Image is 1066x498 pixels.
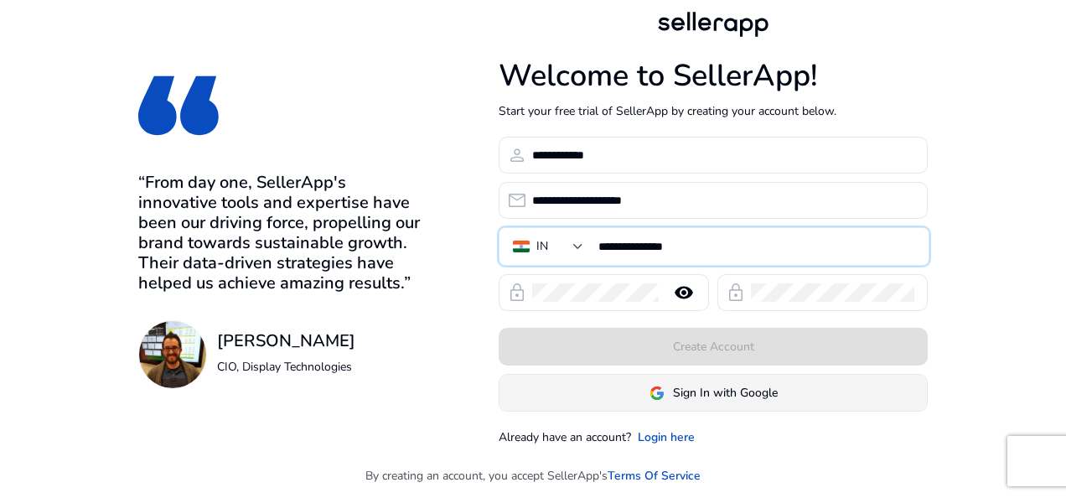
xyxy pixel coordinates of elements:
button: Sign In with Google [499,374,928,412]
span: email [507,190,527,210]
img: google-logo.svg [649,386,665,401]
h1: Welcome to SellerApp! [499,58,928,94]
p: CIO, Display Technologies [217,358,355,376]
span: person [507,145,527,165]
p: Already have an account? [499,428,631,446]
mat-icon: remove_red_eye [664,283,704,303]
a: Login here [638,428,695,446]
span: lock [726,283,746,303]
p: Start your free trial of SellerApp by creating your account below. [499,102,928,120]
h3: “From day one, SellerApp's innovative tools and expertise have been our driving force, propelling... [138,173,424,293]
a: Terms Of Service [608,467,701,485]
span: Sign In with Google [673,384,778,402]
div: IN [536,237,548,256]
h3: [PERSON_NAME] [217,331,355,351]
span: lock [507,283,527,303]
